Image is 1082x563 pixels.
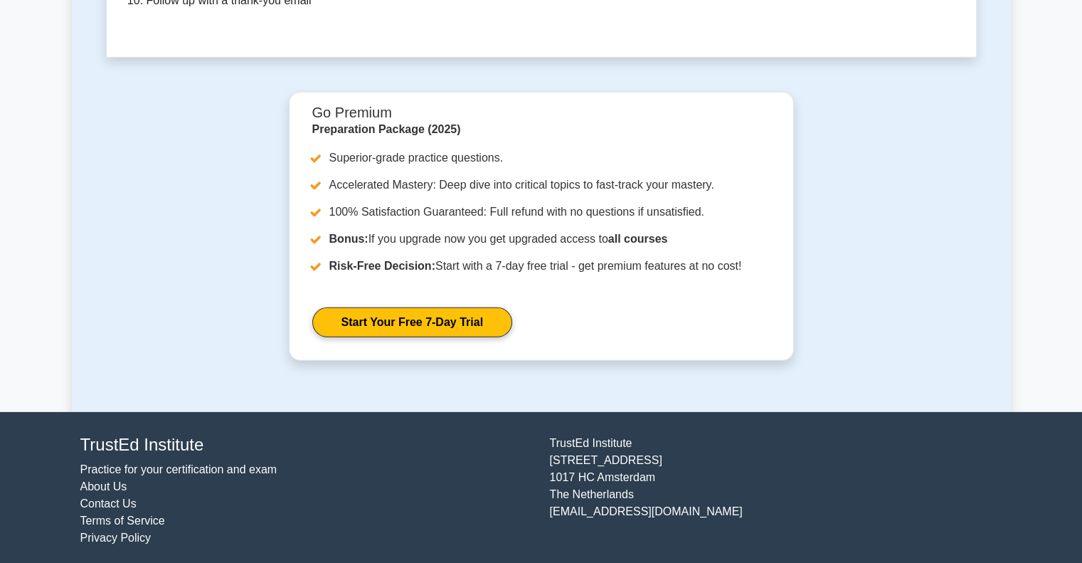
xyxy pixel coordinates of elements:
div: TrustEd Institute [STREET_ADDRESS] 1017 HC Amsterdam The Netherlands [EMAIL_ADDRESS][DOMAIN_NAME] [541,435,1011,547]
a: About Us [80,480,127,493]
a: Practice for your certification and exam [80,463,277,475]
a: Privacy Policy [80,532,152,544]
a: Terms of Service [80,515,165,527]
a: Start Your Free 7-Day Trial [312,307,512,337]
h4: TrustEd Institute [80,435,533,456]
a: Contact Us [80,498,137,510]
